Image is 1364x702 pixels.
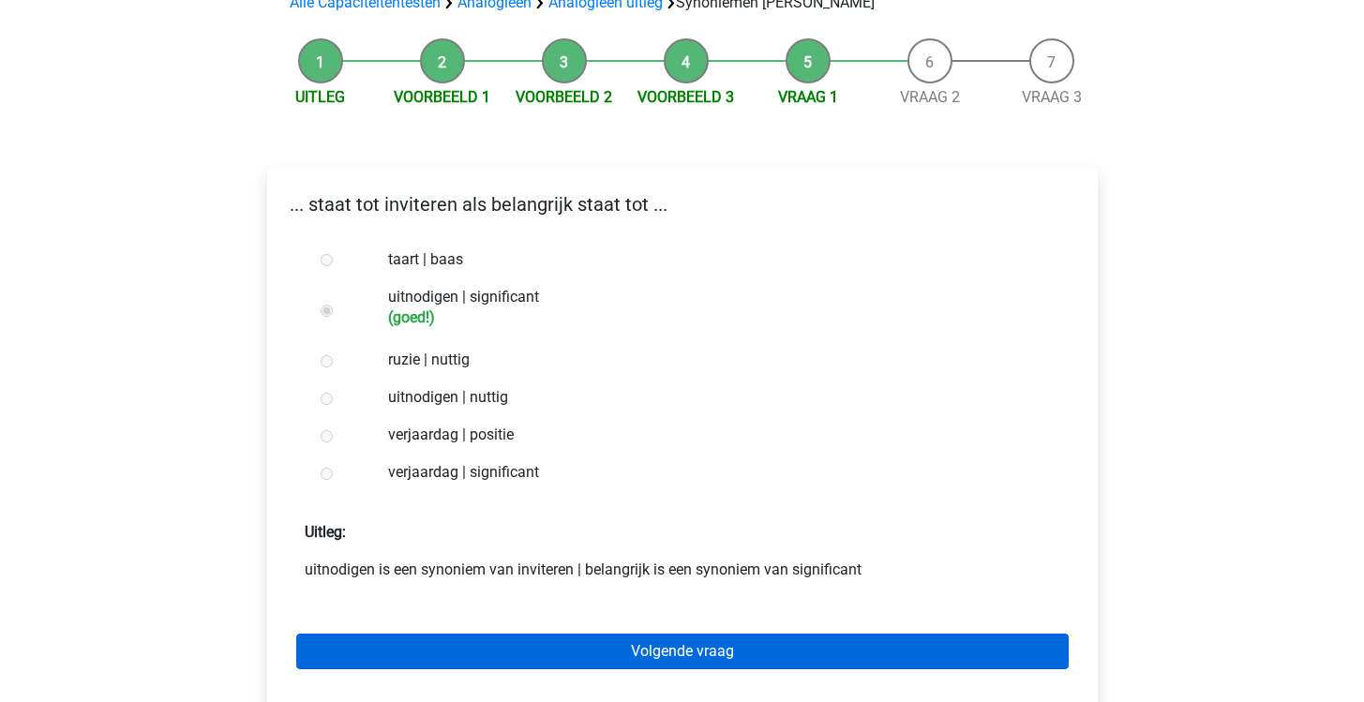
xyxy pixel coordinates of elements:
p: uitnodigen is een synoniem van inviteren | belangrijk is een synoniem van significant [305,559,1060,581]
a: Voorbeeld 1 [394,88,490,106]
label: taart | baas [388,248,1037,271]
a: Uitleg [295,88,345,106]
a: Voorbeeld 3 [637,88,734,106]
a: Vraag 2 [900,88,960,106]
h6: (goed!) [388,308,1037,326]
label: verjaardag | significant [388,461,1037,484]
a: Vraag 1 [778,88,838,106]
label: uitnodigen | nuttig [388,386,1037,409]
a: Voorbeeld 2 [516,88,612,106]
label: ruzie | nuttig [388,349,1037,371]
label: verjaardag | positie [388,424,1037,446]
p: ... staat tot inviteren als belangrijk staat tot ... [282,190,1083,218]
strong: Uitleg: [305,523,346,541]
label: uitnodigen | significant [388,286,1037,326]
a: Volgende vraag [296,634,1069,669]
a: Vraag 3 [1022,88,1082,106]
